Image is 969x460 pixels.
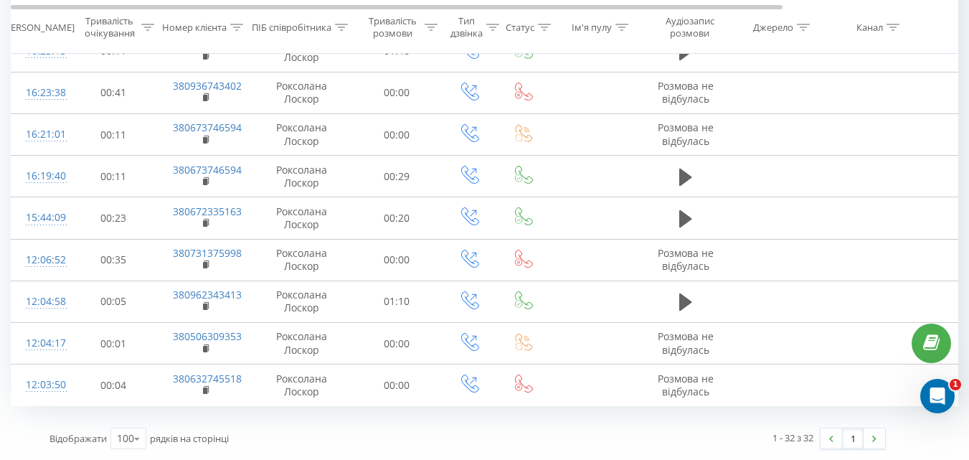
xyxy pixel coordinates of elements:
td: 00:23 [69,197,159,239]
span: Розмова не відбулась [658,246,714,273]
div: Аудіозапис розмови [655,15,724,39]
td: Роксолана Лоскор [252,156,352,197]
div: 100 [117,431,134,446]
div: [PERSON_NAME] [2,21,75,33]
td: 01:10 [352,281,442,322]
div: 12:04:17 [26,329,55,357]
a: 380936743402 [173,79,242,93]
div: 12:04:58 [26,288,55,316]
td: Роксолана Лоскор [252,365,352,406]
td: 00:04 [69,365,159,406]
div: Тип дзвінка [450,15,483,39]
td: 00:00 [352,365,442,406]
td: 00:20 [352,197,442,239]
div: Номер клієнта [162,21,227,33]
div: 12:06:52 [26,246,55,274]
span: Відображати [49,432,107,445]
a: 380731375998 [173,246,242,260]
div: Тривалість розмови [364,15,421,39]
div: Ім'я пулу [572,21,612,33]
a: 380506309353 [173,329,242,343]
td: 00:29 [352,156,442,197]
td: 00:00 [352,72,442,113]
td: Роксолана Лоскор [252,72,352,113]
div: 12:03:50 [26,371,55,399]
a: 380672335163 [173,205,242,218]
td: 00:41 [69,72,159,113]
div: 1 - 32 з 32 [772,431,813,445]
span: Розмова не відбулась [658,329,714,356]
td: 00:11 [69,114,159,156]
td: 00:05 [69,281,159,322]
td: Роксолана Лоскор [252,197,352,239]
div: 16:23:38 [26,79,55,107]
div: 16:19:40 [26,162,55,190]
td: 00:35 [69,239,159,281]
td: Роксолана Лоскор [252,114,352,156]
span: 1 [950,379,961,390]
div: 15:44:09 [26,204,55,232]
td: 00:01 [69,323,159,365]
div: Тривалість очікування [81,15,138,39]
div: 16:21:01 [26,121,55,149]
td: 00:00 [352,323,442,365]
div: Статус [506,21,534,33]
a: 380673746594 [173,121,242,134]
div: Джерело [753,21,793,33]
a: 1 [842,428,864,449]
div: ПІБ співробітника [252,21,331,33]
span: Розмова не відбулась [658,79,714,105]
a: 380962343413 [173,288,242,301]
a: 380632745518 [173,372,242,385]
span: Розмова не відбулась [658,121,714,147]
td: 00:00 [352,114,442,156]
td: Роксолана Лоскор [252,323,352,365]
span: Розмова не відбулась [658,372,714,398]
iframe: Intercom live chat [920,379,955,413]
td: 00:00 [352,239,442,281]
td: Роксолана Лоскор [252,281,352,322]
a: 380673746594 [173,163,242,177]
div: Канал [856,21,883,33]
span: рядків на сторінці [150,432,229,445]
td: 00:11 [69,156,159,197]
td: Роксолана Лоскор [252,239,352,281]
